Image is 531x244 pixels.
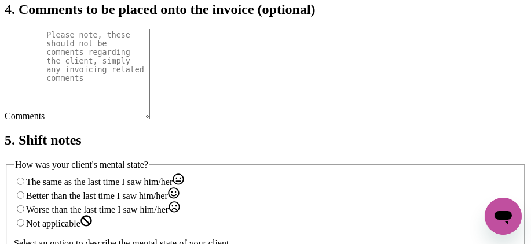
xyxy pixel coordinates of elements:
[26,177,173,187] label: The same as the last time I saw him/her
[14,160,149,170] legend: How was your client's mental state?
[5,132,526,148] h2: 5. Shift notes
[26,191,168,201] label: Better than the last time I saw him/her
[26,219,80,228] label: Not applicable
[5,2,526,17] h2: 4. Comments to be placed onto the invoice (optional)
[26,205,169,215] label: Worse than the last time I saw him/her
[5,111,45,121] label: Comments
[485,198,522,235] iframe: Button to launch messaging window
